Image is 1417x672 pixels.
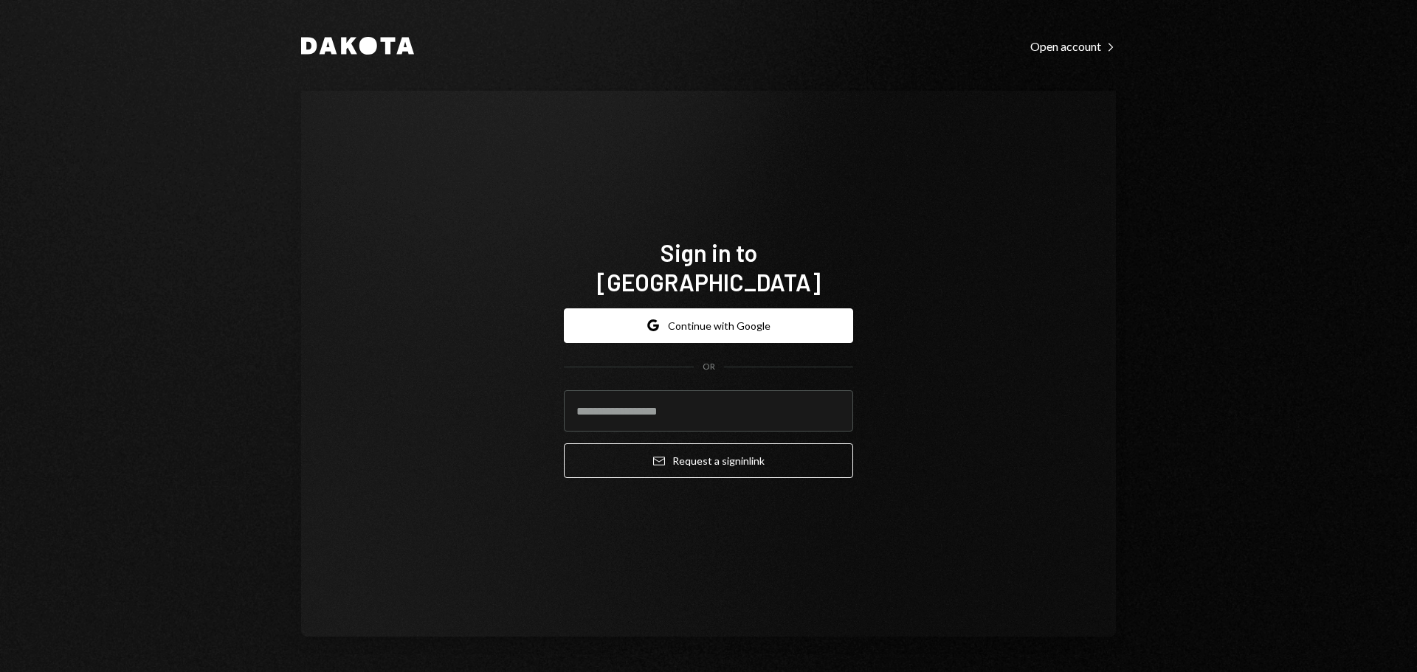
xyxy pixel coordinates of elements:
button: Request a signinlink [564,443,853,478]
div: Open account [1030,39,1116,54]
div: OR [703,361,715,373]
button: Continue with Google [564,308,853,343]
a: Open account [1030,38,1116,54]
h1: Sign in to [GEOGRAPHIC_DATA] [564,238,853,297]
